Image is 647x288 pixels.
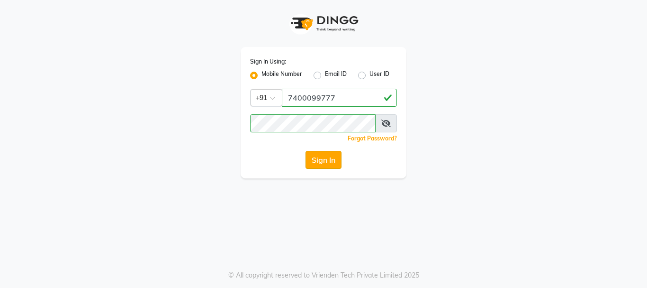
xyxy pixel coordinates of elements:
[325,70,347,81] label: Email ID
[348,135,397,142] a: Forgot Password?
[250,114,376,132] input: Username
[282,89,397,107] input: Username
[250,57,286,66] label: Sign In Using:
[306,151,341,169] button: Sign In
[286,9,361,37] img: logo1.svg
[369,70,389,81] label: User ID
[261,70,302,81] label: Mobile Number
